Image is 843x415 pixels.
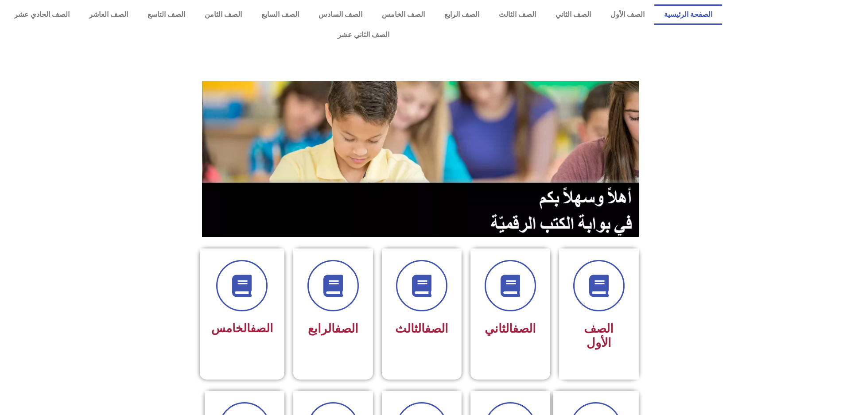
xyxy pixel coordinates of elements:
[372,4,435,25] a: الصف الخامس
[546,4,601,25] a: الصف الثاني
[4,4,79,25] a: الصف الحادي عشر
[4,25,722,45] a: الصف الثاني عشر
[250,322,273,335] a: الصف
[425,322,448,336] a: الصف
[308,322,358,336] span: الرابع
[309,4,372,25] a: الصف السادس
[138,4,195,25] a: الصف التاسع
[335,322,358,336] a: الصف
[211,322,273,335] span: الخامس
[195,4,252,25] a: الصف الثامن
[654,4,722,25] a: الصفحة الرئيسية
[584,322,614,350] span: الصف الأول
[79,4,138,25] a: الصف العاشر
[395,322,448,336] span: الثالث
[252,4,309,25] a: الصف السابع
[489,4,546,25] a: الصف الثالث
[435,4,489,25] a: الصف الرابع
[485,322,536,336] span: الثاني
[513,322,536,336] a: الصف
[601,4,654,25] a: الصف الأول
